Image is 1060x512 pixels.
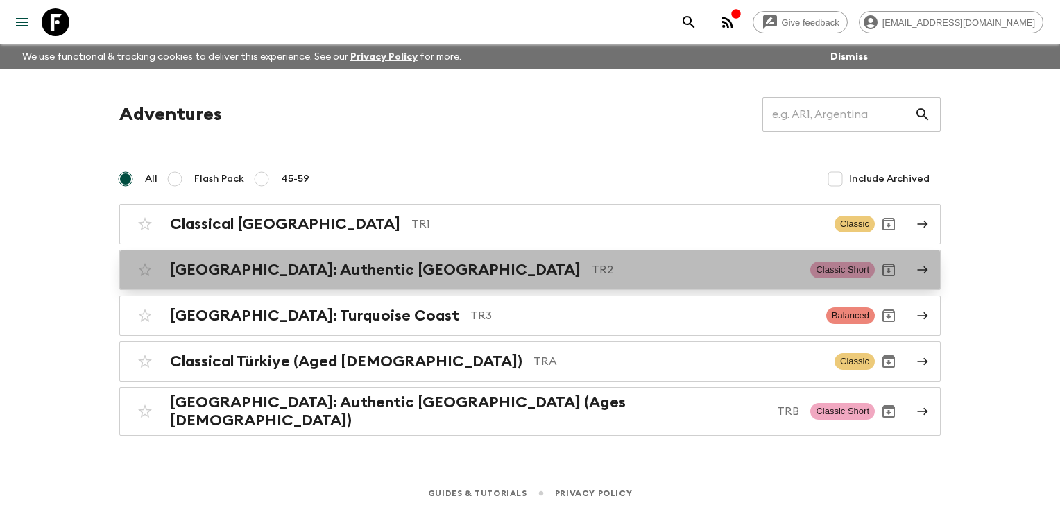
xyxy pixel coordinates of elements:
[428,486,527,501] a: Guides & Tutorials
[8,8,36,36] button: menu
[170,261,581,279] h2: [GEOGRAPHIC_DATA]: Authentic [GEOGRAPHIC_DATA]
[592,262,799,278] p: TR2
[835,216,875,232] span: Classic
[875,302,903,330] button: Archive
[875,348,903,375] button: Archive
[194,172,244,186] span: Flash Pack
[859,11,1043,33] div: [EMAIL_ADDRESS][DOMAIN_NAME]
[17,44,467,69] p: We use functional & tracking cookies to deliver this experience. See our for more.
[875,210,903,238] button: Archive
[810,262,875,278] span: Classic Short
[170,215,400,233] h2: Classical [GEOGRAPHIC_DATA]
[170,352,522,370] h2: Classical Türkiye (Aged [DEMOGRAPHIC_DATA])
[675,8,703,36] button: search adventures
[777,403,799,420] p: TRB
[119,387,941,436] a: [GEOGRAPHIC_DATA]: Authentic [GEOGRAPHIC_DATA] (Ages [DEMOGRAPHIC_DATA])TRBClassic ShortArchive
[826,307,875,324] span: Balanced
[170,393,766,429] h2: [GEOGRAPHIC_DATA]: Authentic [GEOGRAPHIC_DATA] (Ages [DEMOGRAPHIC_DATA])
[119,250,941,290] a: [GEOGRAPHIC_DATA]: Authentic [GEOGRAPHIC_DATA]TR2Classic ShortArchive
[281,172,309,186] span: 45-59
[119,101,222,128] h1: Adventures
[119,296,941,336] a: [GEOGRAPHIC_DATA]: Turquoise CoastTR3BalancedArchive
[875,17,1043,28] span: [EMAIL_ADDRESS][DOMAIN_NAME]
[762,95,914,134] input: e.g. AR1, Argentina
[810,403,875,420] span: Classic Short
[170,307,459,325] h2: [GEOGRAPHIC_DATA]: Turquoise Coast
[835,353,875,370] span: Classic
[849,172,930,186] span: Include Archived
[119,341,941,382] a: Classical Türkiye (Aged [DEMOGRAPHIC_DATA])TRAClassicArchive
[119,204,941,244] a: Classical [GEOGRAPHIC_DATA]TR1ClassicArchive
[470,307,815,324] p: TR3
[875,256,903,284] button: Archive
[827,47,871,67] button: Dismiss
[533,353,823,370] p: TRA
[350,52,418,62] a: Privacy Policy
[753,11,848,33] a: Give feedback
[875,398,903,425] button: Archive
[411,216,823,232] p: TR1
[555,486,632,501] a: Privacy Policy
[145,172,157,186] span: All
[774,17,847,28] span: Give feedback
